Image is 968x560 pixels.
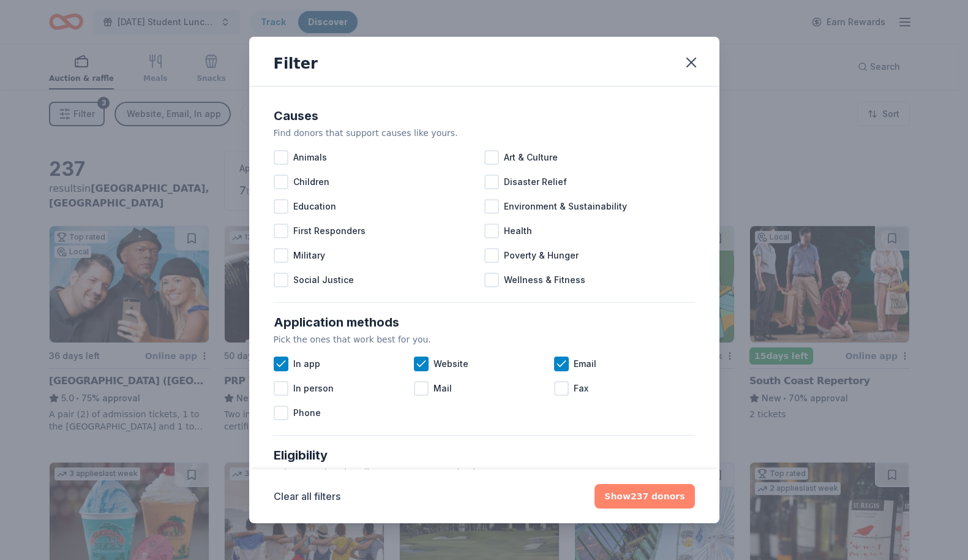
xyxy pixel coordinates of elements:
[293,357,320,371] span: In app
[293,224,366,238] span: First Responders
[574,381,588,396] span: Fax
[274,312,695,332] div: Application methods
[433,381,452,396] span: Mail
[504,150,558,165] span: Art & Culture
[274,106,695,126] div: Causes
[433,357,468,371] span: Website
[293,273,354,287] span: Social Justice
[504,248,579,263] span: Poverty & Hunger
[293,406,321,420] span: Phone
[274,445,695,465] div: Eligibility
[274,332,695,347] div: Pick the ones that work best for you.
[293,381,334,396] span: In person
[293,175,329,189] span: Children
[504,175,567,189] span: Disaster Relief
[504,224,532,238] span: Health
[574,357,596,371] span: Email
[293,150,327,165] span: Animals
[595,484,694,509] button: Show237 donors
[274,489,340,504] button: Clear all filters
[293,199,336,214] span: Education
[274,54,318,74] div: Filter
[274,465,695,480] div: Select any that describe you or your organization.
[504,273,585,287] span: Wellness & Fitness
[293,248,325,263] span: Military
[504,199,627,214] span: Environment & Sustainability
[274,126,695,140] div: Find donors that support causes like yours.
